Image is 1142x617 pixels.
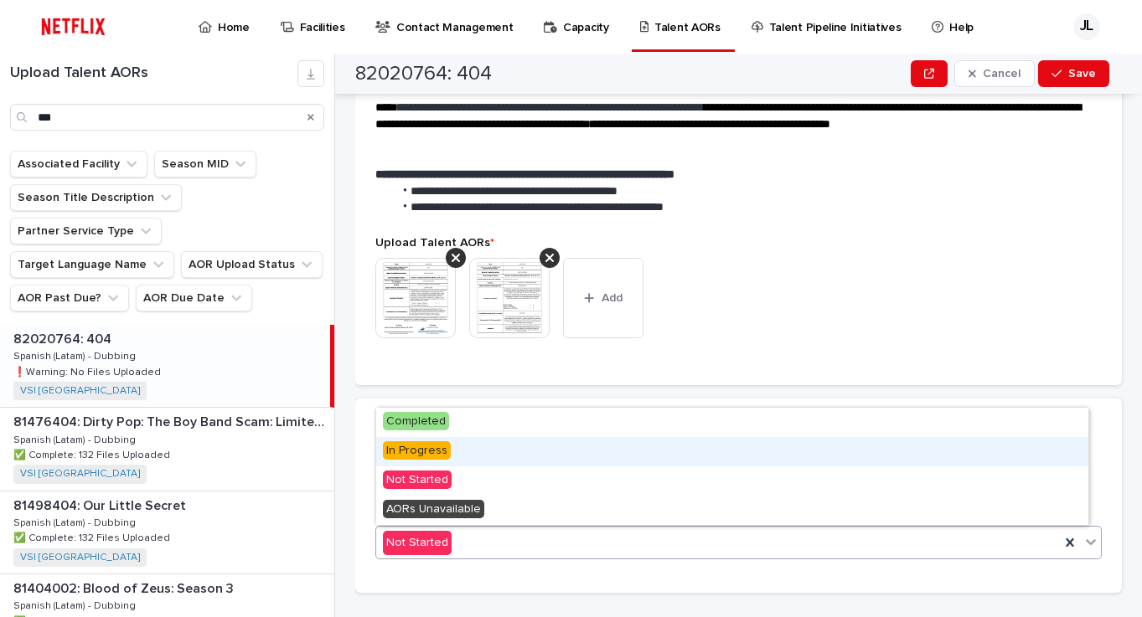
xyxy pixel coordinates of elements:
a: VSI [GEOGRAPHIC_DATA] [20,385,140,397]
div: Not Started [383,531,452,555]
button: AOR Due Date [136,285,252,311]
p: ✅ Complete: 132 Files Uploaded [13,529,173,544]
span: Completed [383,412,449,430]
p: Spanish (Latam) - Dubbing [13,431,139,446]
button: Partner Service Type [10,218,162,244]
button: Target Language Name [10,251,174,278]
a: VSI [GEOGRAPHIC_DATA] [20,468,140,480]
div: In Progress [376,437,1088,466]
div: Not Started [376,466,1088,496]
p: Spanish (Latam) - Dubbing [13,347,139,362]
div: JL [1073,13,1100,40]
h1: Upload Talent AORs [10,64,297,83]
button: AOR Upload Status [181,251,323,278]
button: Save [1038,60,1109,87]
p: Spanish (Latam) - Dubbing [13,597,139,612]
h2: 82020764: 404 [355,62,492,86]
p: ✅ Complete: 132 Files Uploaded [13,446,173,461]
input: Search [10,104,324,131]
p: 81404002: Blood of Zeus: Season 3 [13,578,237,597]
div: Completed [376,408,1088,437]
p: 82020764: 404 [13,328,115,347]
button: Season MID [154,151,256,177]
span: Upload Talent AORs [375,237,494,249]
span: Cancel [983,68,1021,80]
button: AOR Past Due? [10,285,129,311]
a: VSI [GEOGRAPHIC_DATA] [20,552,140,563]
button: Associated Facility [10,151,147,177]
p: Spanish (Latam) - Dubbing [13,514,139,529]
p: 81498404: Our Little Secret [13,495,189,514]
div: AORs Unavailable [376,496,1088,525]
span: AORs Unavailable [383,500,484,518]
span: Save [1068,68,1096,80]
p: ❗️Warning: No Files Uploaded [13,363,164,378]
span: Add [602,292,623,304]
p: 81476404: Dirty Pop: The Boy Band Scam: Limited Series [13,411,331,430]
button: Add [563,258,643,338]
img: ifQbXi3ZQGMSEF7WDB7W [34,10,113,44]
button: Season Title Description [10,184,182,211]
span: Not Started [383,470,452,489]
button: Cancel [954,60,1035,87]
span: In Progress [383,441,451,460]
